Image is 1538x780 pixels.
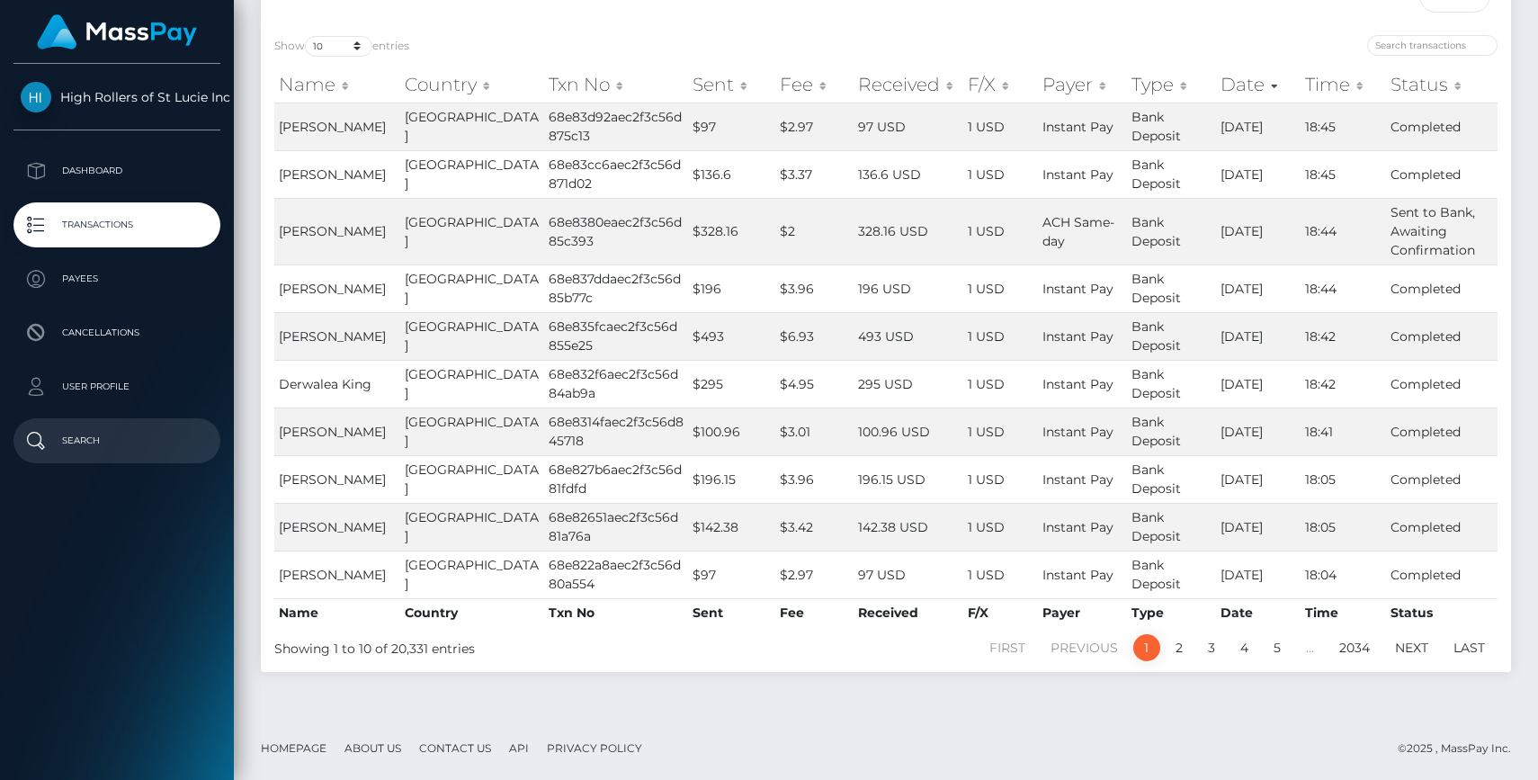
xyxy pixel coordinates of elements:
[775,67,854,103] th: Fee: activate to sort column ascending
[279,281,386,297] span: [PERSON_NAME]
[274,67,400,103] th: Name: activate to sort column ascending
[1042,281,1113,297] span: Instant Pay
[854,455,963,503] td: 196.15 USD
[279,166,386,183] span: [PERSON_NAME]
[21,427,213,454] p: Search
[1264,634,1291,661] a: 5
[400,455,544,503] td: [GEOGRAPHIC_DATA]
[688,598,775,627] th: Sent
[963,198,1038,264] td: 1 USD
[1386,264,1498,312] td: Completed
[1127,551,1215,598] td: Bank Deposit
[1386,312,1498,360] td: Completed
[21,211,213,238] p: Transactions
[13,89,220,105] span: High Rollers of St Lucie Inc
[279,223,386,239] span: [PERSON_NAME]
[854,264,963,312] td: 196 USD
[688,455,775,503] td: $196.15
[775,360,854,408] td: $4.95
[1042,471,1113,488] span: Instant Pay
[1042,119,1113,135] span: Instant Pay
[963,103,1038,150] td: 1 USD
[1198,634,1225,661] a: 3
[688,360,775,408] td: $295
[1386,598,1498,627] th: Status
[775,598,854,627] th: Fee
[688,551,775,598] td: $97
[1301,503,1386,551] td: 18:05
[21,373,213,400] p: User Profile
[854,103,963,150] td: 97 USD
[1042,166,1113,183] span: Instant Pay
[1301,455,1386,503] td: 18:05
[1038,67,1127,103] th: Payer: activate to sort column ascending
[1386,103,1498,150] td: Completed
[688,150,775,198] td: $136.6
[544,551,688,598] td: 68e822a8aec2f3c56d80a554
[963,551,1038,598] td: 1 USD
[775,408,854,455] td: $3.01
[1216,360,1301,408] td: [DATE]
[544,103,688,150] td: 68e83d92aec2f3c56d875c13
[400,198,544,264] td: [GEOGRAPHIC_DATA]
[1216,598,1301,627] th: Date
[540,734,649,762] a: Privacy Policy
[1301,408,1386,455] td: 18:41
[13,148,220,193] a: Dashboard
[1127,598,1215,627] th: Type
[1386,503,1498,551] td: Completed
[279,119,386,135] span: [PERSON_NAME]
[279,328,386,345] span: [PERSON_NAME]
[13,256,220,301] a: Payees
[1367,35,1498,56] input: Search transactions
[1386,408,1498,455] td: Completed
[1042,376,1113,392] span: Instant Pay
[1386,551,1498,598] td: Completed
[21,265,213,292] p: Payees
[544,503,688,551] td: 68e82651aec2f3c56d81a76a
[1301,150,1386,198] td: 18:45
[1216,503,1301,551] td: [DATE]
[963,598,1038,627] th: F/X
[337,734,408,762] a: About Us
[775,264,854,312] td: $3.96
[1385,634,1438,661] a: Next
[1301,360,1386,408] td: 18:42
[1386,67,1498,103] th: Status: activate to sort column ascending
[1398,739,1525,758] div: © 2025 , MassPay Inc.
[1127,408,1215,455] td: Bank Deposit
[400,503,544,551] td: [GEOGRAPHIC_DATA]
[400,264,544,312] td: [GEOGRAPHIC_DATA]
[400,103,544,150] td: [GEOGRAPHIC_DATA]
[13,202,220,247] a: Transactions
[1127,150,1215,198] td: Bank Deposit
[775,150,854,198] td: $3.37
[963,408,1038,455] td: 1 USD
[1127,198,1215,264] td: Bank Deposit
[963,503,1038,551] td: 1 USD
[274,36,409,57] label: Show entries
[1216,455,1301,503] td: [DATE]
[1216,408,1301,455] td: [DATE]
[1127,455,1215,503] td: Bank Deposit
[1216,312,1301,360] td: [DATE]
[21,82,51,112] img: High Rollers of St Lucie Inc
[1042,214,1114,249] span: ACH Same-day
[854,503,963,551] td: 142.38 USD
[1216,67,1301,103] th: Date: activate to sort column ascending
[1038,598,1127,627] th: Payer
[544,150,688,198] td: 68e83cc6aec2f3c56d871d02
[775,551,854,598] td: $2.97
[854,360,963,408] td: 295 USD
[854,198,963,264] td: 328.16 USD
[688,103,775,150] td: $97
[1301,264,1386,312] td: 18:44
[1301,103,1386,150] td: 18:45
[400,312,544,360] td: [GEOGRAPHIC_DATA]
[21,319,213,346] p: Cancellations
[274,632,768,659] div: Showing 1 to 10 of 20,331 entries
[1216,264,1301,312] td: [DATE]
[688,312,775,360] td: $493
[1127,103,1215,150] td: Bank Deposit
[502,734,536,762] a: API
